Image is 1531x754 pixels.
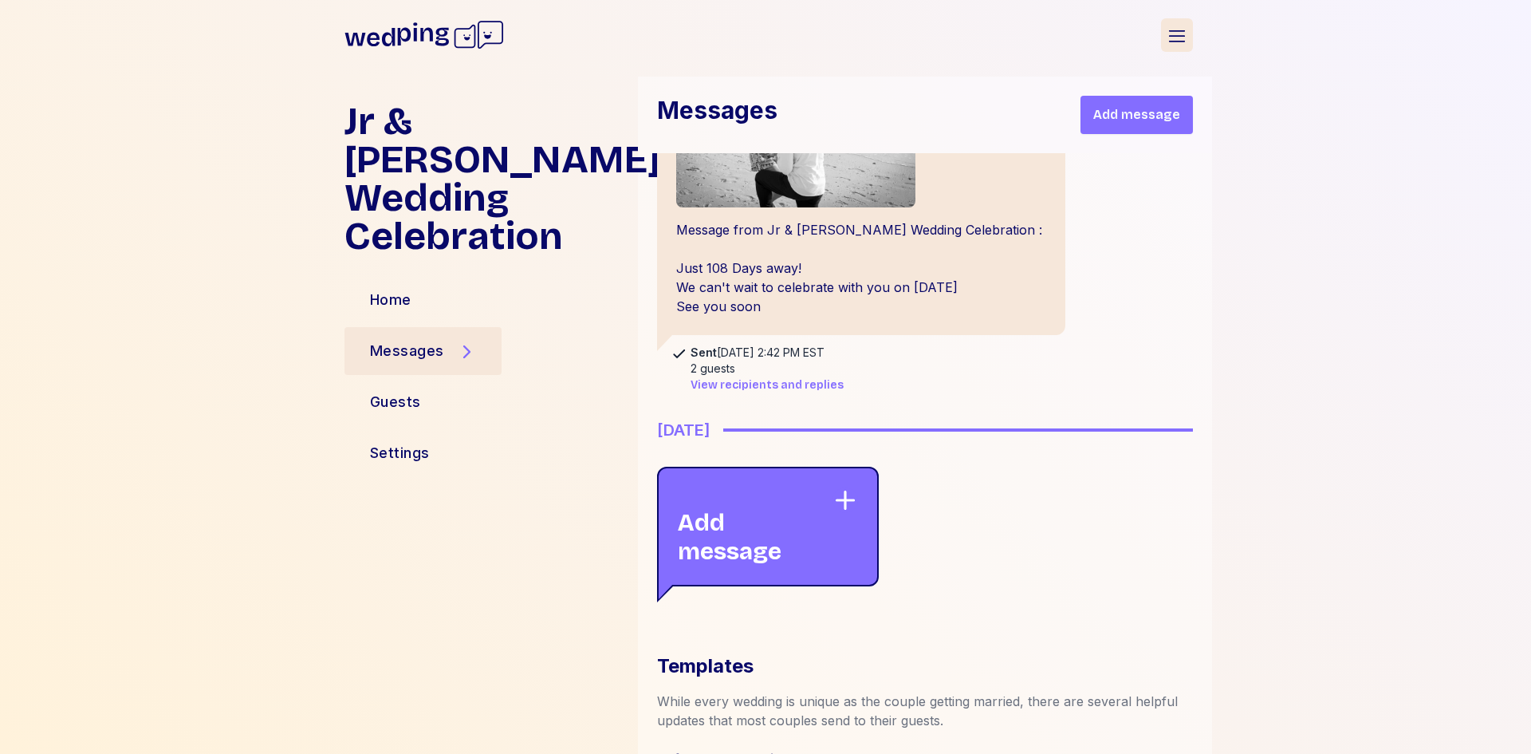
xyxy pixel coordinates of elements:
div: Guests [370,391,421,413]
button: View recipients and replies [691,377,844,393]
div: Messages [370,340,444,362]
div: Templates [657,653,1212,679]
div: Add message [678,488,832,566]
div: [DATE] [657,419,710,441]
div: [DATE] 2:42 PM EST [691,345,844,361]
span: Sent [691,345,717,359]
div: Message from Jr & [PERSON_NAME] Wedding Celebration : Just 108 Days away! We can't wait to celebr... [657,55,1065,335]
span: Add message [1093,105,1180,124]
div: Settings [370,442,430,464]
div: 2 guests [691,361,735,377]
div: Home [370,289,411,311]
div: While every wedding is unique as the couple getting married, there are several helpful updates th... [657,692,1212,730]
h1: Messages [657,96,777,134]
button: Add message [1080,96,1193,134]
h1: Jr & [PERSON_NAME] Wedding Celebration [344,102,625,255]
